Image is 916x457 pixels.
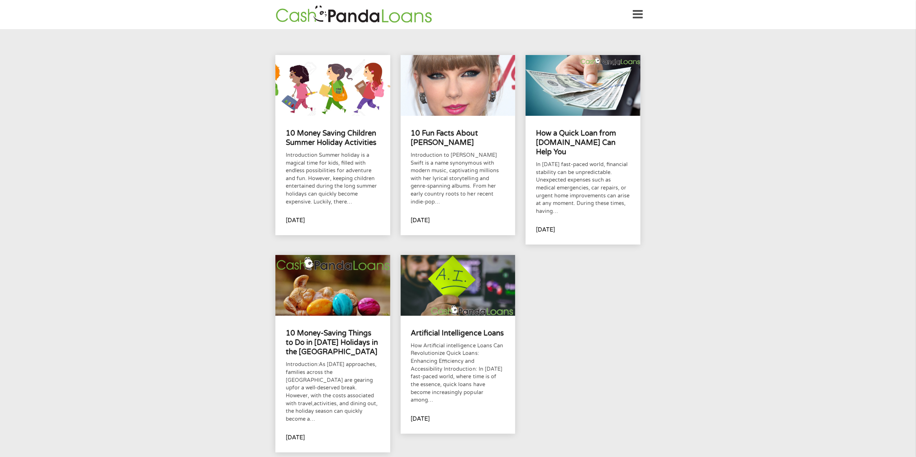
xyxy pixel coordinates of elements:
[401,55,515,235] a: 10 Fun Facts About [PERSON_NAME]Introduction to [PERSON_NAME] Swift is a name synonymous with mod...
[536,161,630,215] p: In [DATE] fast-paced world, financial stability can be unpredictable. Unexpected expenses such as...
[286,151,380,206] p: Introduction Summer holiday is a magical time for kids, filled with endless possibilities for adv...
[286,216,305,225] p: [DATE]
[275,55,390,235] a: 10 Money Saving Children Summer Holiday ActivitiesIntroduction Summer holiday is a magical time f...
[286,329,380,357] h4: 10 Money-Saving Things to Do in [DATE] Holidays in the [GEOGRAPHIC_DATA]
[536,225,555,234] p: [DATE]
[411,129,505,148] h4: 10 Fun Facts About [PERSON_NAME]
[274,4,434,25] img: GetLoanNow Logo
[411,216,430,225] p: [DATE]
[275,255,390,452] a: 10 Money-Saving Things to Do in [DATE] Holidays in the [GEOGRAPHIC_DATA]Introduction:As [DATE] ap...
[411,342,505,404] p: How Artificial intelligence Loans Can Revolutionize Quick Loans: Enhancing Efficiency and Accessi...
[525,55,640,245] a: How a Quick Loan from [DOMAIN_NAME] Can Help YouIn [DATE] fast-paced world, financial stability c...
[286,129,380,148] h4: 10 Money Saving Children Summer Holiday Activities
[411,329,505,338] h4: Artificial Intelligence Loans
[286,433,305,442] p: [DATE]
[286,361,380,423] p: Introduction:As [DATE] approaches, families across the [GEOGRAPHIC_DATA] are gearing upfor a well...
[536,129,630,157] h4: How a Quick Loan from [DOMAIN_NAME] Can Help You
[411,415,430,423] p: [DATE]
[401,255,515,433] a: Artificial Intelligence LoansHow Artificial intelligence Loans Can Revolutionize Quick Loans: Enh...
[411,151,505,206] p: Introduction to [PERSON_NAME] Swift is a name synonymous with modern music, captivating millions ...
